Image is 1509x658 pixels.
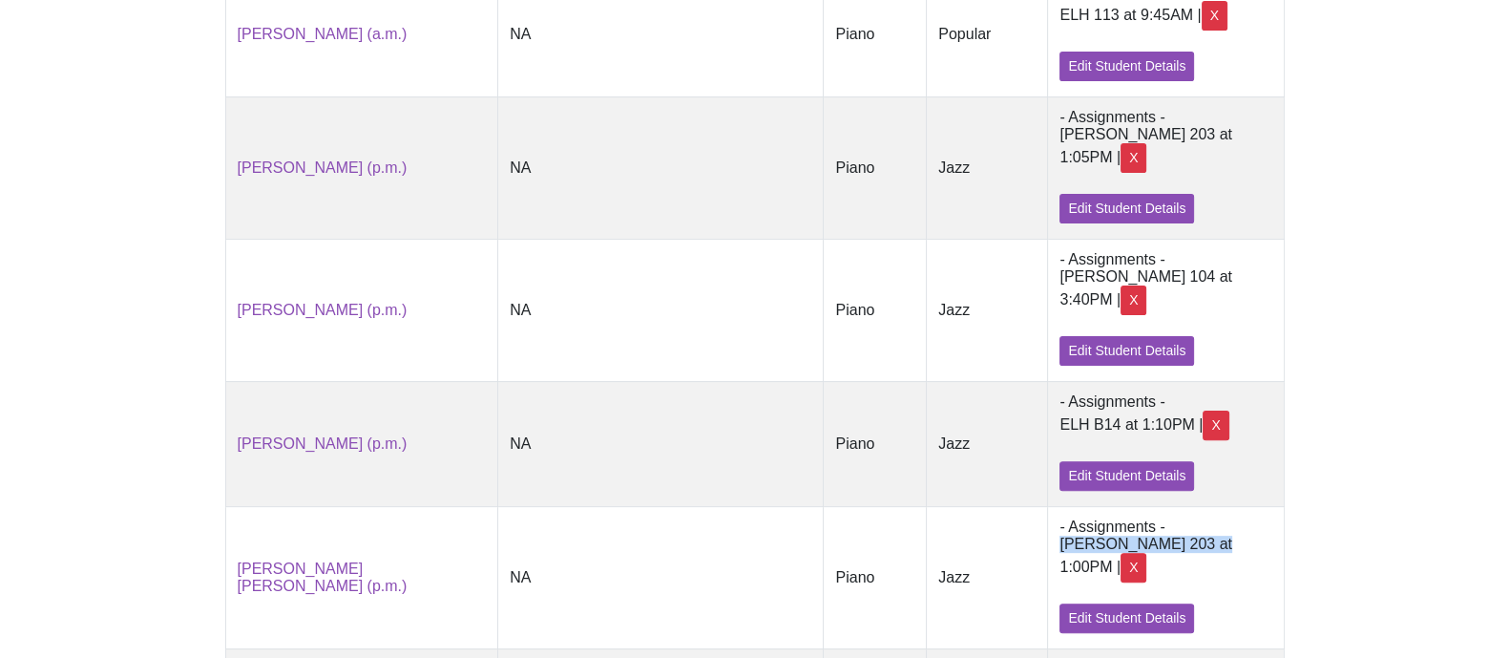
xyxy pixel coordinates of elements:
[1059,268,1271,315] div: [PERSON_NAME] 104 at 3:40PM |
[1059,1,1271,31] div: ELH 113 at 9:45AM |
[1059,536,1271,583] div: [PERSON_NAME] 203 at 1:00PM |
[1202,1,1227,31] div: X
[1059,461,1194,491] a: Edit Student Details
[498,239,824,381] td: NA
[498,381,824,506] td: NA
[1059,126,1271,173] div: [PERSON_NAME] 203 at 1:05PM |
[238,26,408,42] a: [PERSON_NAME] (a.m.)
[824,506,927,648] td: Piano
[927,96,1048,239] td: Jazz
[1048,239,1284,381] td: - Assignments -
[1059,194,1194,223] a: Edit Student Details
[927,381,1048,506] td: Jazz
[824,381,927,506] td: Piano
[824,96,927,239] td: Piano
[1048,381,1284,506] td: - Assignments -
[927,506,1048,648] td: Jazz
[1121,553,1146,583] div: X
[1059,336,1194,366] a: Edit Student Details
[1203,411,1228,440] div: X
[824,239,927,381] td: Piano
[1121,286,1146,315] div: X
[238,435,408,452] a: [PERSON_NAME] (p.m.)
[1059,52,1194,81] a: Edit Student Details
[238,302,408,318] a: [PERSON_NAME] (p.m.)
[1048,96,1284,239] td: - Assignments -
[927,239,1048,381] td: Jazz
[1059,411,1271,440] div: ELH B14 at 1:10PM |
[498,96,824,239] td: NA
[238,561,408,594] a: [PERSON_NAME] [PERSON_NAME] (p.m.)
[238,159,408,176] a: [PERSON_NAME] (p.m.)
[1059,604,1194,633] a: Edit Student Details
[1121,143,1146,173] div: X
[1048,506,1284,648] td: - Assignments -
[498,506,824,648] td: NA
